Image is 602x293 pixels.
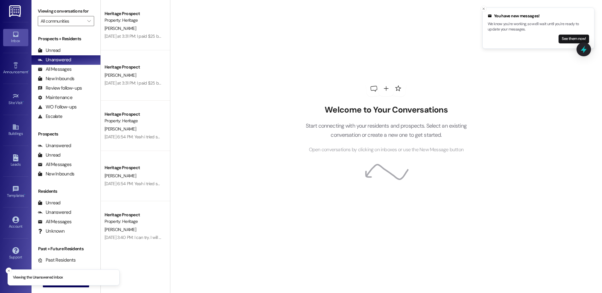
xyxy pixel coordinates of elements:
[31,131,100,137] div: Prospects
[105,72,136,78] span: [PERSON_NAME]
[41,16,84,26] input: All communities
[38,6,94,16] label: Viewing conversations for
[3,184,28,201] a: Templates •
[23,100,24,104] span: •
[38,142,71,149] div: Unanswered
[559,35,589,43] button: See them now!
[31,246,100,252] div: Past + Future Residents
[38,94,72,101] div: Maintenance
[38,85,82,91] div: Review follow-ups
[28,69,29,73] span: •
[38,66,71,73] div: All Messages
[38,161,71,168] div: All Messages
[38,200,60,206] div: Unread
[38,152,60,158] div: Unread
[24,192,25,197] span: •
[31,36,100,42] div: Prospects + Residents
[105,118,163,124] div: Property: Heritage
[105,111,163,118] div: Heritage Prospect
[38,171,74,177] div: New Inbounds
[105,17,163,24] div: Property: Heritage
[38,257,76,263] div: Past Residents
[38,113,62,120] div: Escalate
[9,5,22,17] img: ResiDesk Logo
[105,181,256,186] div: [DATE] 6:54 PM: Yeah i tried switching it over but it didnt tell me how much was due
[3,29,28,46] a: Inbox
[105,173,136,179] span: [PERSON_NAME]
[488,21,589,32] p: We know you're working, so we'll wait until you're ready to update your messages.
[6,268,12,274] button: Close toast
[488,13,589,19] div: You have new messages!
[296,121,476,139] p: Start connecting with your residents and prospects. Select an existing conversation or create a n...
[38,209,71,216] div: Unanswered
[38,228,65,235] div: Unknown
[87,19,91,24] i: 
[105,227,136,232] span: [PERSON_NAME]
[105,212,163,218] div: Heritage Prospect
[3,152,28,169] a: Leads
[480,6,487,12] button: Close toast
[105,134,256,140] div: [DATE] 6:54 PM: Yeah i tried switching it over but it didnt tell me how much was due
[309,146,463,154] span: Open conversations by clicking on inboxes or use the New Message button
[3,245,28,262] a: Support
[31,188,100,195] div: Residents
[105,235,349,240] div: [DATE] 3:40 PM: I can try. I will be at work until 6.... so I might have to have it signed by [DA...
[296,105,476,115] h2: Welcome to Your Conversations
[3,91,28,108] a: Site Visit •
[105,25,136,31] span: [PERSON_NAME]
[13,275,63,280] p: Viewing the Unanswered inbox
[105,64,163,70] div: Heritage Prospect
[38,57,71,63] div: Unanswered
[105,164,163,171] div: Heritage Prospect
[38,75,74,82] div: New Inbounds
[105,10,163,17] div: Heritage Prospect
[38,218,71,225] div: All Messages
[38,47,60,54] div: Unread
[105,218,163,225] div: Property: Heritage
[38,104,77,110] div: WO Follow-ups
[105,126,136,132] span: [PERSON_NAME]
[3,214,28,231] a: Account
[3,122,28,139] a: Buildings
